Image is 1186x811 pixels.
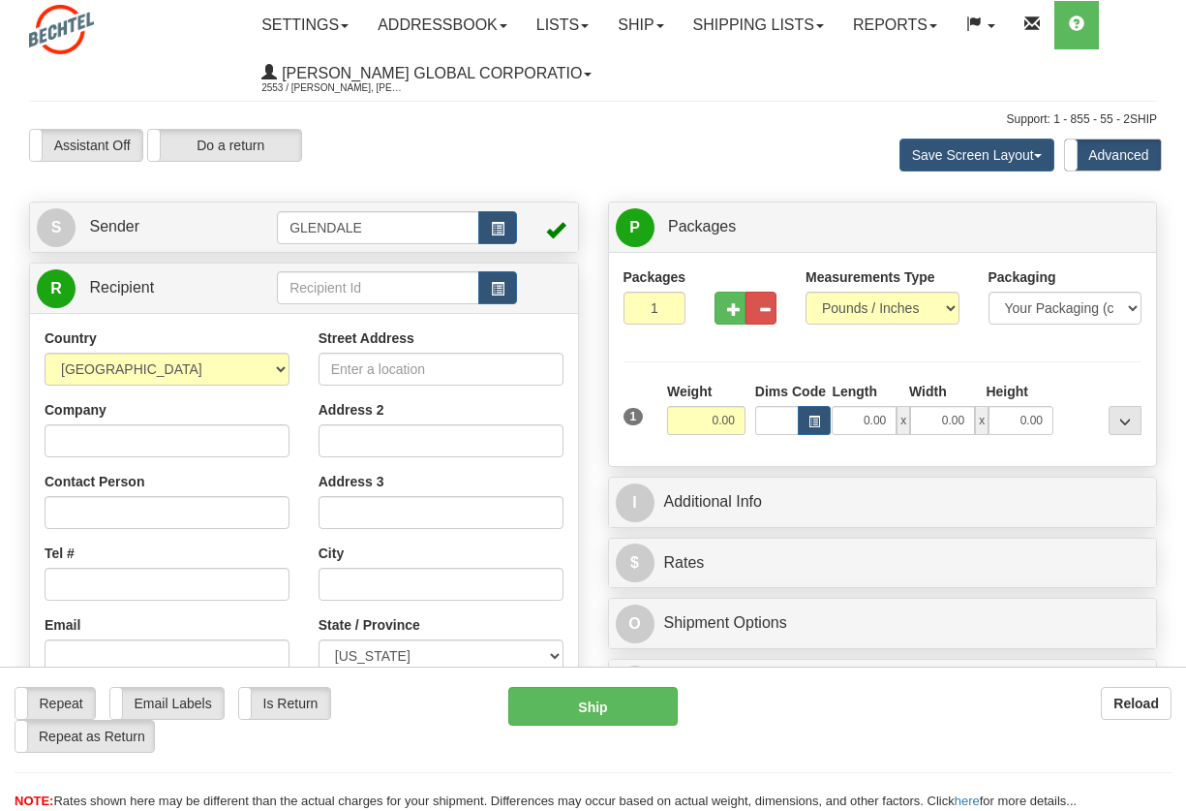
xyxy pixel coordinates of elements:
[45,400,106,420] label: Company
[319,544,344,563] label: City
[667,382,712,401] label: Weight
[623,267,685,287] label: Packages
[616,544,1150,583] a: $Rates
[603,1,678,49] a: Ship
[148,130,301,161] label: Do a return
[616,544,654,582] span: $
[29,5,94,54] img: logo2553.jpg
[319,615,420,635] label: State / Province
[15,721,154,752] label: Repeat as Return
[955,794,980,808] a: here
[363,1,522,49] a: Addressbook
[616,208,654,247] span: P
[838,1,952,49] a: Reports
[522,1,603,49] a: Lists
[986,382,1028,401] label: Height
[668,218,736,234] span: Packages
[89,279,154,296] span: Recipient
[37,268,251,308] a: R Recipient
[616,483,654,522] span: I
[616,605,654,643] span: O
[37,269,76,308] span: R
[277,271,479,304] input: Recipient Id
[755,382,823,401] label: Dims Code
[37,208,76,247] span: S
[319,400,384,420] label: Address 2
[37,207,277,247] a: S Sender
[319,472,384,491] label: Address 3
[1109,406,1141,435] div: ...
[832,382,877,401] label: Length
[45,615,80,635] label: Email
[30,130,142,161] label: Assistant Off
[616,207,1150,247] a: P Packages
[909,382,947,401] label: Width
[616,604,1150,643] a: OShipment Options
[110,688,224,719] label: Email Labels
[1113,696,1159,711] b: Reload
[15,688,95,719] label: Repeat
[319,353,563,386] input: Enter a location
[277,211,479,244] input: Sender Id
[45,472,144,491] label: Contact Person
[616,666,654,704] span: C
[988,267,1056,287] label: Packaging
[277,65,582,81] span: [PERSON_NAME] Global Corporatio
[247,49,606,98] a: [PERSON_NAME] Global Corporatio 2553 / [PERSON_NAME], [PERSON_NAME]
[679,1,838,49] a: Shipping lists
[45,544,75,563] label: Tel #
[806,267,935,287] label: Measurements Type
[897,406,910,435] span: x
[616,483,1150,522] a: IAdditional Info
[1141,306,1184,504] iframe: chat widget
[29,111,1157,128] div: Support: 1 - 855 - 55 - 2SHIP
[616,665,1150,704] a: CContents
[45,328,97,348] label: Country
[508,687,677,726] button: Ship
[975,406,988,435] span: x
[623,408,644,425] span: 1
[15,794,53,808] span: NOTE:
[89,218,139,234] span: Sender
[247,1,363,49] a: Settings
[1101,687,1171,720] button: Reload
[261,78,407,98] span: 2553 / [PERSON_NAME], [PERSON_NAME]
[899,139,1054,172] button: Save Screen Layout
[239,688,330,719] label: Is Return
[1065,140,1161,171] label: Advanced
[319,328,414,348] label: Street Address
